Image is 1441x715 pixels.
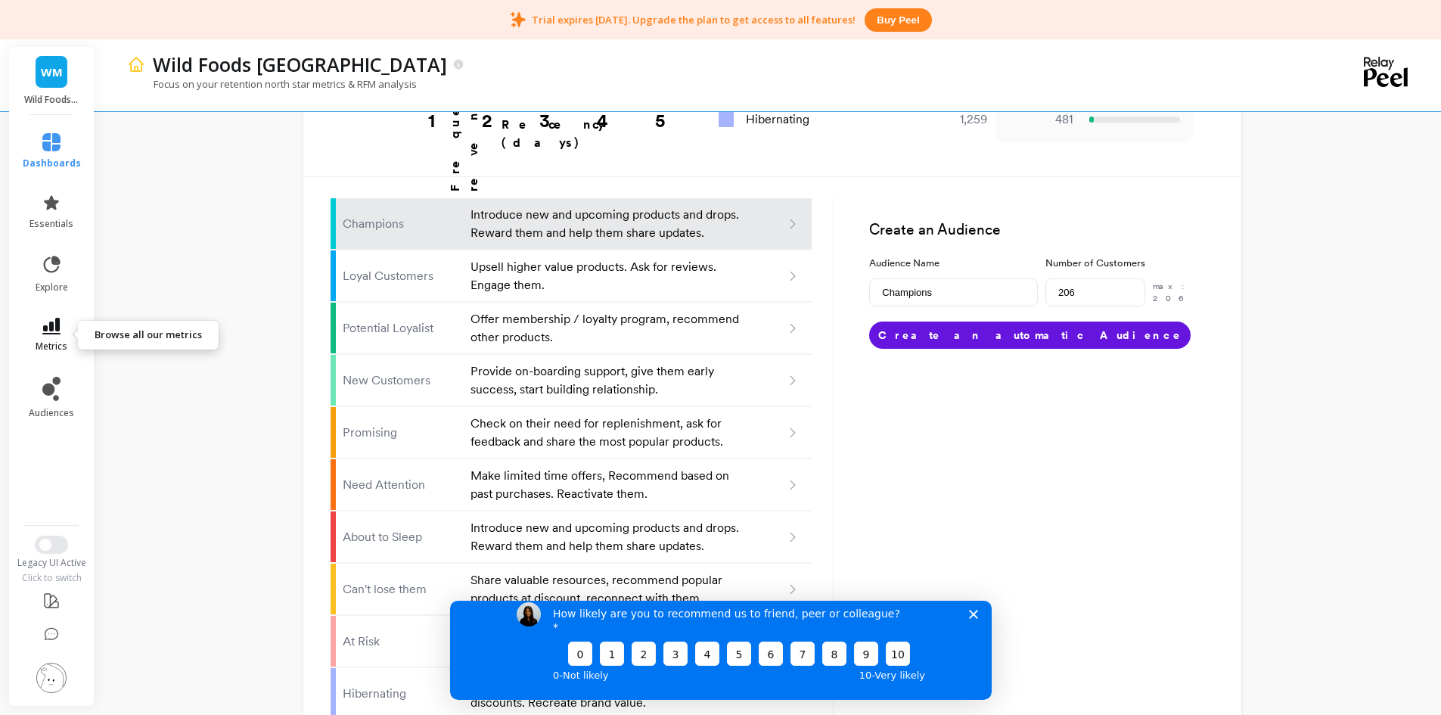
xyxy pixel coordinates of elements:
img: profile picture [36,663,67,693]
label: Number of Customers [1045,256,1213,271]
p: About to Sleep [343,528,461,546]
div: 1,259 [897,110,1005,129]
button: Create an automatic Audience [869,322,1191,349]
span: audiences [29,407,74,419]
p: Wild Foods Mexico [153,51,447,77]
p: Introduce new and upcoming products and drops. Reward them and help them share updates. [470,206,742,242]
p: Potential Loyalist [343,319,461,337]
p: Make limited time offers, Recommend based on past purchases. Reactivate them. [470,467,742,503]
input: e.g. 500 [1045,278,1145,306]
p: Provide on-boarding support, give them early success, start building relationship. [470,362,742,399]
p: Recency (days) [502,116,688,152]
div: Click to switch [8,572,96,584]
p: Promising [343,424,461,442]
p: Check on their need for replenishment, ask for feedback and share the most popular products. [470,415,742,451]
span: metrics [36,340,67,353]
span: essentials [30,218,73,230]
div: Legacy UI Active [8,557,96,569]
label: Audience Name [869,256,1037,271]
p: max: 206 [1153,280,1213,305]
p: Hibernating [343,685,461,703]
h3: Create an Audience [869,219,1213,241]
p: New Customers [343,371,461,390]
p: Share valuable resources, recommend popular products at discount, reconnect with them. [470,571,742,608]
p: Wild Foods Mexico [24,94,79,106]
p: Can't lose them [343,580,461,598]
span: WM [41,64,63,81]
button: Switch to New UI [35,536,68,554]
p: Introduce new and upcoming products and drops. Reward them and help them share updates. [470,519,742,555]
p: Offer membership / loyalty program, recommend other products. [470,310,742,347]
div: 1 [400,109,463,124]
p: At Risk [343,633,461,651]
span: dashboards [23,157,81,169]
p: Champions [343,215,461,233]
span: Hibernating [746,110,809,129]
div: 2 [458,109,516,124]
iframe: Survey by Kateryna from Peel [450,601,992,700]
p: Trial expires [DATE]. Upgrade the plan to get access to all features! [532,13,856,26]
p: 481 [1006,110,1073,129]
span: explore [36,281,68,294]
img: header icon [127,55,145,73]
input: e.g. Black friday [869,278,1037,306]
p: Focus on your retention north star metrics & RFM analysis [127,77,417,91]
button: Buy peel [865,8,931,32]
p: Loyal Customers [343,267,461,285]
p: Need Attention [343,476,461,494]
p: Upsell higher value products. Ask for reviews. Engage them. [470,258,742,294]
